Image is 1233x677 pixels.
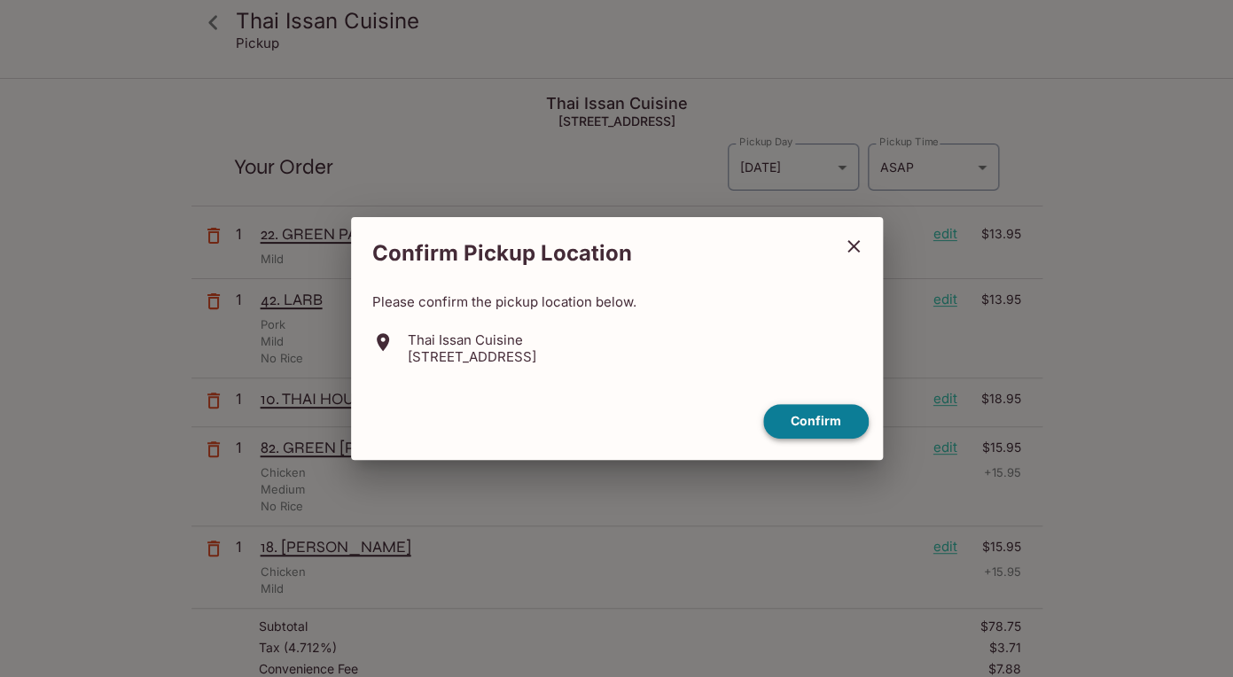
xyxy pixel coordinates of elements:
h2: Confirm Pickup Location [351,231,831,276]
p: Please confirm the pickup location below. [372,293,862,310]
p: Thai Issan Cuisine [408,331,536,348]
button: close [831,224,876,268]
p: [STREET_ADDRESS] [408,348,536,365]
button: confirm [763,404,869,439]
